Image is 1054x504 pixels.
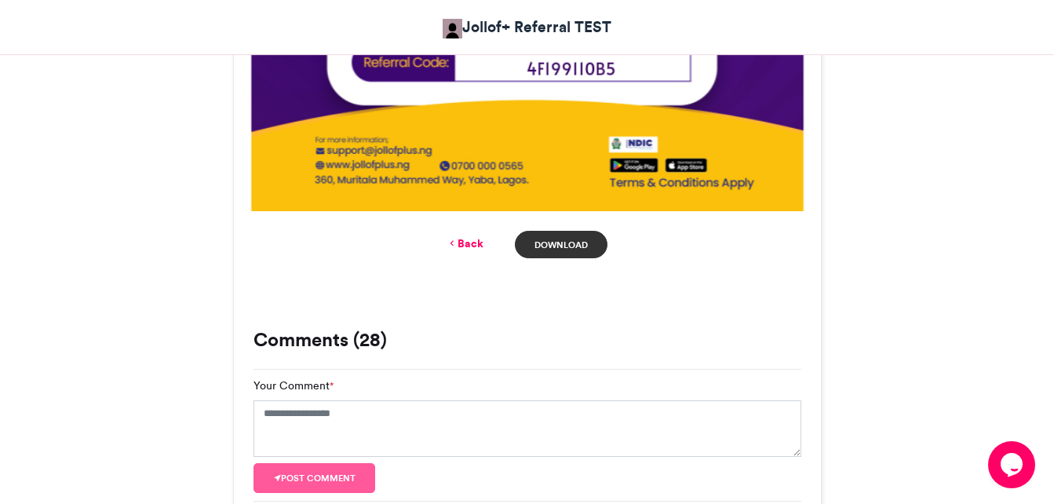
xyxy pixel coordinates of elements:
iframe: chat widget [988,441,1038,488]
a: Jollof+ Referral TEST [443,16,611,38]
img: Jollof+ Referral TEST [443,19,462,38]
h3: Comments (28) [253,331,801,349]
button: Post comment [253,463,376,493]
a: Back [447,236,483,252]
label: Your Comment [253,378,334,394]
a: Download [515,231,607,258]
